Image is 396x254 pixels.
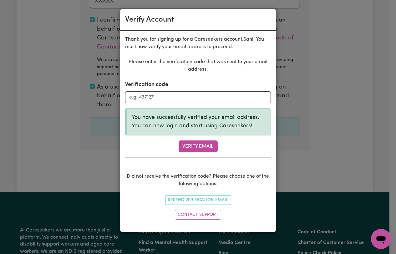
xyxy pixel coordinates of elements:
iframe: Button to launch messaging window [371,229,391,249]
div: Verify Account [125,14,174,25]
button: Verify Email [179,140,218,152]
p: You have successfully verified your email address. You can now login and start using Careseekers! [132,114,266,130]
label: Verification code [125,81,168,89]
p: Did not receive the verification code? Please choose one of the folowing options: [125,173,271,188]
p: Thank you for signing up for a Careseekers account, Sani ! You must now verify your email address... [125,36,271,51]
input: e.g. 437127 [125,91,271,103]
p: Please enter the verification code that was sent to your email address. [125,58,271,73]
a: Contact Support [175,210,221,220]
button: Resend Verification Email [165,195,231,205]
